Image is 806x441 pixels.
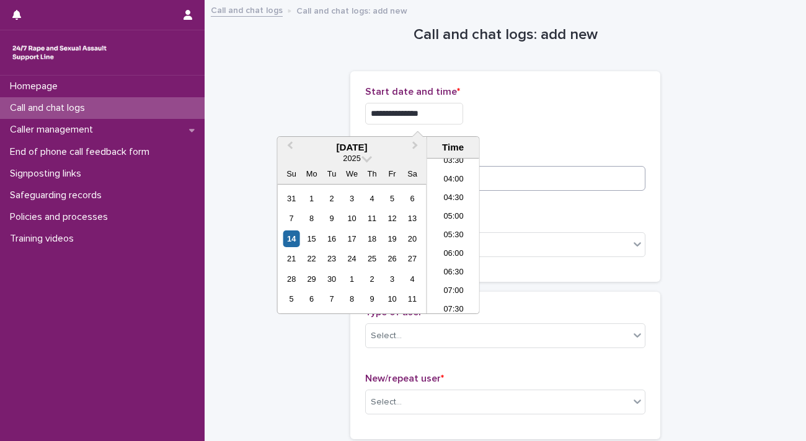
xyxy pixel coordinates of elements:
[365,87,460,97] span: Start date and time
[283,290,300,307] div: Choose Sunday, October 5th, 2025
[283,250,300,267] div: Choose Sunday, September 21st, 2025
[343,190,360,207] div: Choose Wednesday, September 3rd, 2025
[363,190,380,207] div: Choose Thursday, September 4th, 2025
[279,138,299,158] button: Previous Month
[303,230,320,247] div: Choose Monday, September 15th, 2025
[384,210,401,227] div: Choose Friday, September 12th, 2025
[5,233,84,245] p: Training videos
[324,165,340,182] div: Tu
[404,190,420,207] div: Choose Saturday, September 6th, 2025
[211,2,283,17] a: Call and chat logs
[5,81,68,92] p: Homepage
[343,230,360,247] div: Choose Wednesday, September 17th, 2025
[427,190,480,208] li: 04:30
[404,230,420,247] div: Choose Saturday, September 20th, 2025
[343,271,360,287] div: Choose Wednesday, October 1st, 2025
[427,282,480,301] li: 07:00
[363,271,380,287] div: Choose Thursday, October 2nd, 2025
[363,210,380,227] div: Choose Thursday, September 11th, 2025
[404,250,420,267] div: Choose Saturday, September 27th, 2025
[365,307,425,317] span: Type of user
[371,396,402,409] div: Select...
[5,102,95,114] p: Call and chat logs
[5,124,103,136] p: Caller management
[278,142,427,153] div: [DATE]
[324,210,340,227] div: Choose Tuesday, September 9th, 2025
[296,3,407,17] p: Call and chat logs: add new
[303,210,320,227] div: Choose Monday, September 8th, 2025
[343,154,360,163] span: 2025
[427,301,480,320] li: 07:30
[363,165,380,182] div: Th
[343,165,360,182] div: We
[343,210,360,227] div: Choose Wednesday, September 10th, 2025
[324,250,340,267] div: Choose Tuesday, September 23rd, 2025
[404,210,420,227] div: Choose Saturday, September 13th, 2025
[283,190,300,207] div: Choose Sunday, August 31st, 2025
[303,165,320,182] div: Mo
[343,250,360,267] div: Choose Wednesday, September 24th, 2025
[427,208,480,227] li: 05:00
[324,190,340,207] div: Choose Tuesday, September 2nd, 2025
[427,227,480,245] li: 05:30
[5,211,118,223] p: Policies and processes
[350,26,660,44] h1: Call and chat logs: add new
[371,330,402,343] div: Select...
[404,271,420,287] div: Choose Saturday, October 4th, 2025
[5,168,91,180] p: Signposting links
[407,138,427,158] button: Next Month
[430,142,476,153] div: Time
[427,171,480,190] li: 04:00
[283,210,300,227] div: Choose Sunday, September 7th, 2025
[303,271,320,287] div: Choose Monday, September 29th, 2025
[384,290,401,307] div: Choose Friday, October 10th, 2025
[404,165,420,182] div: Sa
[363,230,380,247] div: Choose Thursday, September 18th, 2025
[365,373,444,383] span: New/repeat user
[283,271,300,287] div: Choose Sunday, September 28th, 2025
[384,230,401,247] div: Choose Friday, September 19th, 2025
[404,290,420,307] div: Choose Saturday, October 11th, 2025
[303,190,320,207] div: Choose Monday, September 1st, 2025
[384,250,401,267] div: Choose Friday, September 26th, 2025
[283,230,300,247] div: Choose Sunday, September 14th, 2025
[384,271,401,287] div: Choose Friday, October 3rd, 2025
[427,245,480,264] li: 06:00
[10,40,109,65] img: rhQMoQhaT3yELyF149Cw
[5,146,159,158] p: End of phone call feedback form
[303,290,320,307] div: Choose Monday, October 6th, 2025
[384,190,401,207] div: Choose Friday, September 5th, 2025
[427,264,480,282] li: 06:30
[303,250,320,267] div: Choose Monday, September 22nd, 2025
[283,165,300,182] div: Su
[363,250,380,267] div: Choose Thursday, September 25th, 2025
[324,290,340,307] div: Choose Tuesday, October 7th, 2025
[363,290,380,307] div: Choose Thursday, October 9th, 2025
[384,165,401,182] div: Fr
[427,152,480,171] li: 03:30
[343,290,360,307] div: Choose Wednesday, October 8th, 2025
[324,271,340,287] div: Choose Tuesday, September 30th, 2025
[5,190,112,201] p: Safeguarding records
[324,230,340,247] div: Choose Tuesday, September 16th, 2025
[281,188,422,309] div: month 2025-09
